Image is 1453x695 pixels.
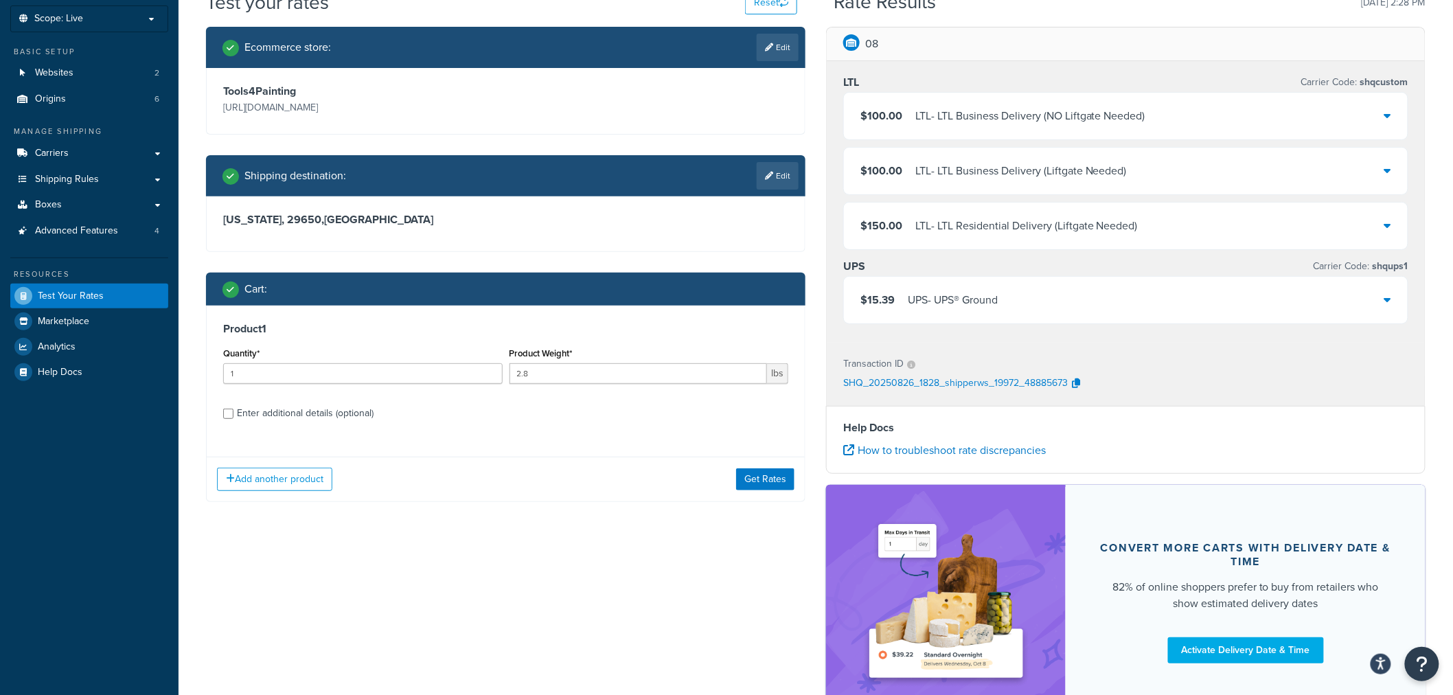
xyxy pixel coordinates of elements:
[223,409,233,419] input: Enter additional details (optional)
[35,174,99,185] span: Shipping Rules
[217,468,332,491] button: Add another product
[736,468,794,490] button: Get Rates
[244,170,346,182] h2: Shipping destination :
[1099,541,1393,569] div: Convert more carts with delivery date & time
[843,354,904,374] p: Transaction ID
[10,87,168,112] a: Origins6
[860,108,902,124] span: $100.00
[10,218,168,244] li: Advanced Features
[10,141,168,166] a: Carriers
[757,162,799,190] a: Edit
[860,163,902,179] span: $100.00
[10,60,168,86] li: Websites
[223,322,788,336] h3: Product 1
[1358,75,1408,89] span: shqcustom
[843,260,865,273] h3: UPS
[10,309,168,334] a: Marketplace
[915,106,1145,126] div: LTL - LTL Business Delivery (NO Liftgate Needed)
[10,284,168,308] a: Test Your Rates
[38,290,104,302] span: Test Your Rates
[1301,73,1408,92] p: Carrier Code:
[843,76,859,89] h3: LTL
[35,67,73,79] span: Websites
[35,148,69,159] span: Carriers
[10,218,168,244] a: Advanced Features4
[38,341,76,353] span: Analytics
[223,84,503,98] h3: Tools4Painting
[10,334,168,359] a: Analytics
[10,87,168,112] li: Origins
[510,363,768,384] input: 0.00
[10,60,168,86] a: Websites2
[843,420,1408,436] h4: Help Docs
[38,316,89,328] span: Marketplace
[860,218,902,233] span: $150.00
[155,67,159,79] span: 2
[1370,259,1408,273] span: shqups1
[10,167,168,192] a: Shipping Rules
[244,283,267,295] h2: Cart :
[10,46,168,58] div: Basic Setup
[10,126,168,137] div: Manage Shipping
[757,34,799,61] a: Edit
[915,216,1138,236] div: LTL - LTL Residential Delivery (Liftgate Needed)
[10,192,168,218] a: Boxes
[155,93,159,105] span: 6
[155,225,159,237] span: 4
[223,348,260,358] label: Quantity*
[1405,647,1439,681] button: Open Resource Center
[510,348,573,358] label: Product Weight*
[10,360,168,385] a: Help Docs
[223,213,788,227] h3: [US_STATE], 29650 , [GEOGRAPHIC_DATA]
[1314,257,1408,276] p: Carrier Code:
[237,404,374,423] div: Enter additional details (optional)
[860,292,895,308] span: $15.39
[843,374,1068,394] p: SHQ_20250826_1828_shipperws_19972_48885673
[35,93,66,105] span: Origins
[38,367,82,378] span: Help Docs
[1168,637,1324,663] a: Activate Delivery Date & Time
[223,363,503,384] input: 0.0
[908,290,998,310] div: UPS - UPS® Ground
[1099,579,1393,612] div: 82% of online shoppers prefer to buy from retailers who show estimated delivery dates
[34,13,83,25] span: Scope: Live
[223,98,503,117] p: [URL][DOMAIN_NAME]
[35,199,62,211] span: Boxes
[843,442,1046,458] a: How to troubleshoot rate discrepancies
[244,41,331,54] h2: Ecommerce store :
[865,34,878,54] p: 08
[767,363,788,384] span: lbs
[35,225,118,237] span: Advanced Features
[10,269,168,280] div: Resources
[915,161,1127,181] div: LTL - LTL Business Delivery (Liftgate Needed)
